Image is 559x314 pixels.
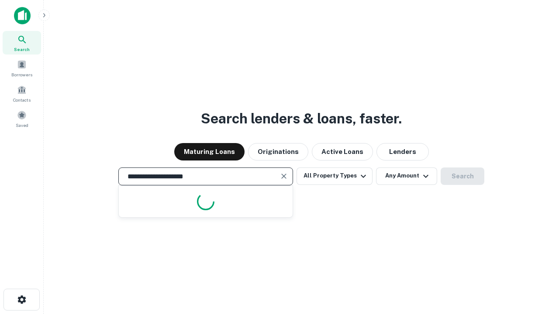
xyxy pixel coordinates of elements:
[297,167,373,185] button: All Property Types
[16,122,28,129] span: Saved
[248,143,308,160] button: Originations
[515,244,559,286] iframe: Chat Widget
[376,167,437,185] button: Any Amount
[3,56,41,80] a: Borrowers
[13,96,31,103] span: Contacts
[376,143,429,160] button: Lenders
[3,107,41,130] a: Saved
[174,143,245,160] button: Maturing Loans
[278,170,290,182] button: Clear
[3,82,41,105] a: Contacts
[14,7,31,24] img: capitalize-icon.png
[14,46,30,53] span: Search
[201,108,402,129] h3: Search lenders & loans, faster.
[11,71,32,78] span: Borrowers
[312,143,373,160] button: Active Loans
[3,31,41,55] a: Search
